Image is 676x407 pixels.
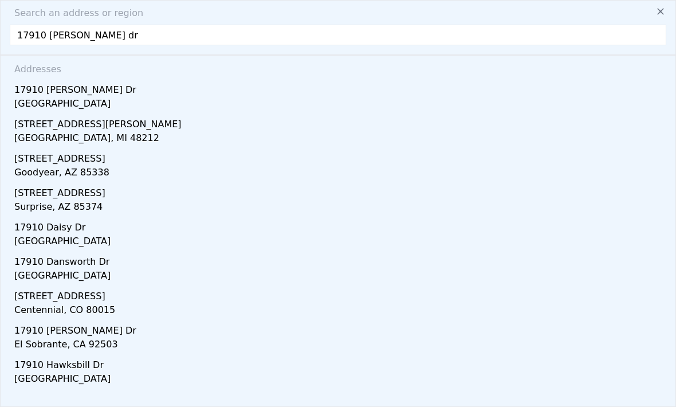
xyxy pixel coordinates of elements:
div: [GEOGRAPHIC_DATA] [14,97,666,113]
div: 17910 Hawksbill Dr [14,354,666,372]
div: 17910 Daisy Dr [14,216,666,234]
div: [STREET_ADDRESS] [14,388,666,406]
div: Surprise, AZ 85374 [14,200,666,216]
div: Centennial, CO 80015 [14,303,666,319]
div: [STREET_ADDRESS] [14,182,666,200]
div: [STREET_ADDRESS][PERSON_NAME] [14,113,666,131]
div: [GEOGRAPHIC_DATA] [14,372,666,388]
div: [STREET_ADDRESS] [14,147,666,166]
span: Search an address or region [5,6,143,20]
div: 17910 [PERSON_NAME] Dr [14,319,666,338]
div: Addresses [10,56,666,79]
div: 17910 [PERSON_NAME] Dr [14,79,666,97]
div: [GEOGRAPHIC_DATA] [14,269,666,285]
div: [STREET_ADDRESS] [14,285,666,303]
div: [GEOGRAPHIC_DATA] [14,234,666,251]
div: Goodyear, AZ 85338 [14,166,666,182]
div: 17910 Dansworth Dr [14,251,666,269]
div: [GEOGRAPHIC_DATA], MI 48212 [14,131,666,147]
div: El Sobrante, CA 92503 [14,338,666,354]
